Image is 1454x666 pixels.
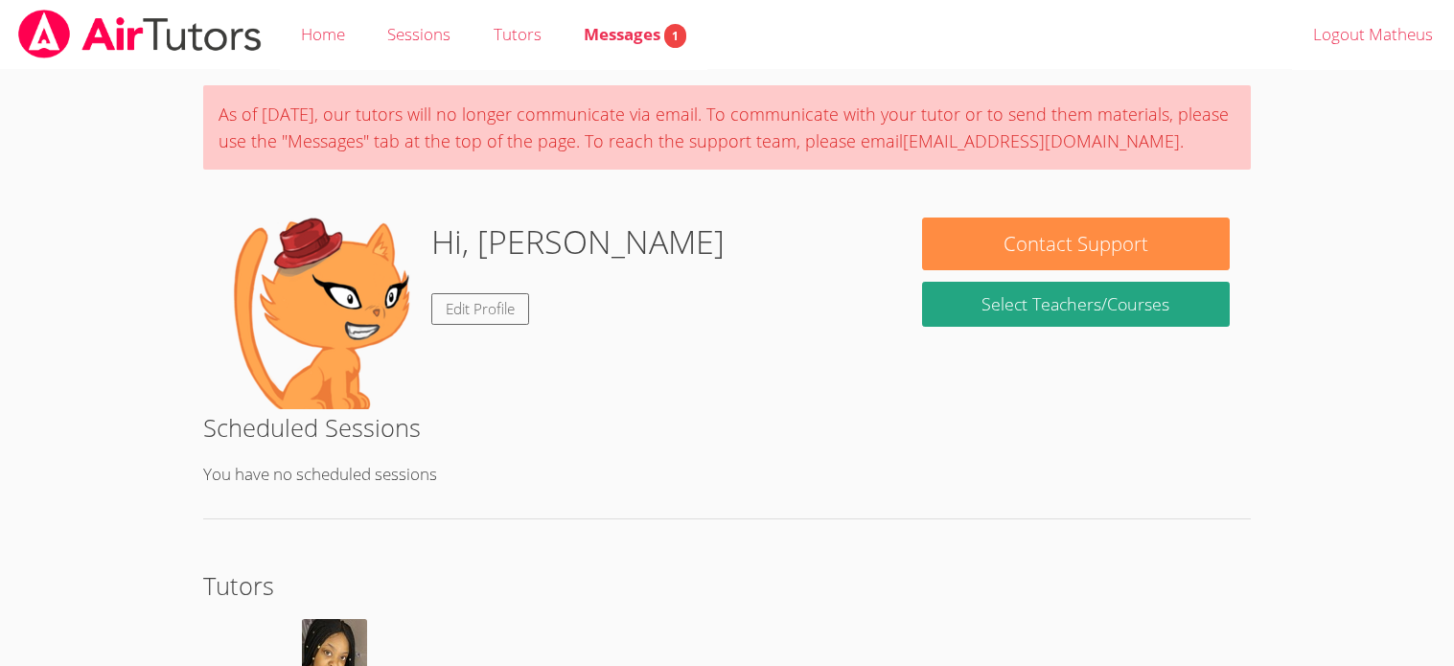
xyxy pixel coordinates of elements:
button: Contact Support [922,218,1229,270]
span: Messages [584,23,686,45]
a: Edit Profile [431,293,529,325]
h2: Tutors [203,567,1250,604]
h2: Scheduled Sessions [203,409,1250,446]
div: As of [DATE], our tutors will no longer communicate via email. To communicate with your tutor or ... [203,85,1250,170]
span: 1 [664,24,686,48]
img: default.png [224,218,416,409]
a: Select Teachers/Courses [922,282,1229,327]
h1: Hi, [PERSON_NAME] [431,218,725,266]
p: You have no scheduled sessions [203,461,1250,489]
img: airtutors_banner-c4298cdbf04f3fff15de1276eac7730deb9818008684d7c2e4769d2f7ddbe033.png [16,10,264,58]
